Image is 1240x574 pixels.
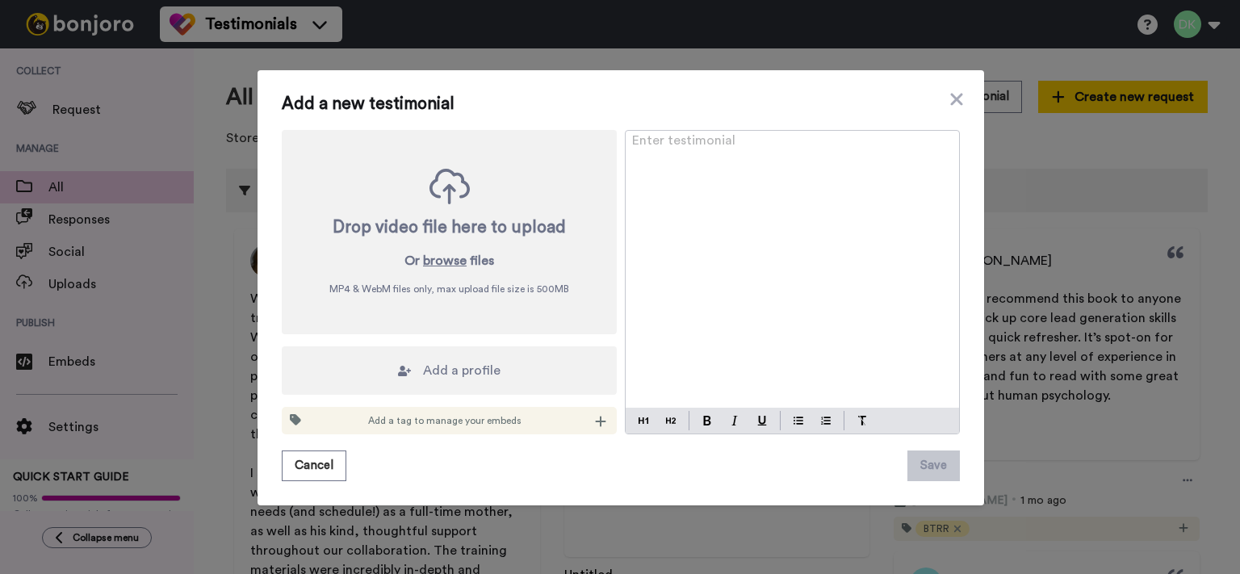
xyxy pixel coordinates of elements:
[731,416,738,425] img: italic-mark.svg
[329,283,569,295] span: MP4 & WebM files only, max upload file size is 500 MB
[907,450,960,481] button: Save
[423,251,467,270] button: browse
[794,414,803,427] img: bulleted-block.svg
[639,414,648,427] img: heading-one-block.svg
[404,251,494,270] p: Or files
[368,414,522,427] span: Add a tag to manage your embeds
[857,416,867,425] img: clear-format.svg
[821,414,831,427] img: numbered-block.svg
[666,414,676,427] img: heading-two-block.svg
[282,94,960,114] span: Add a new testimonial
[757,416,767,425] img: underline-mark.svg
[282,450,346,481] button: Cancel
[423,361,501,380] span: Add a profile
[703,416,711,425] img: bold-mark.svg
[333,216,566,239] div: Drop video file here to upload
